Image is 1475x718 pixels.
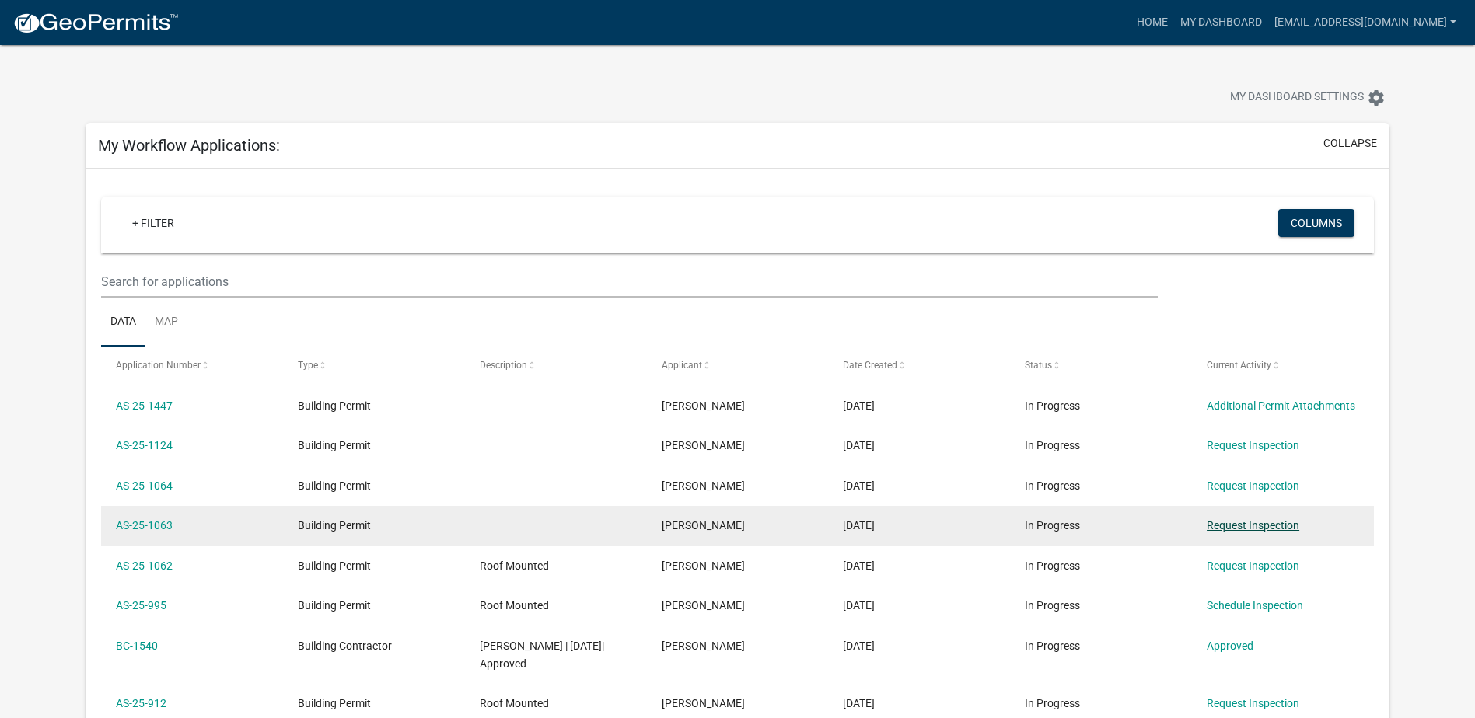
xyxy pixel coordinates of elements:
[298,399,371,412] span: Building Permit
[283,347,465,384] datatable-header-cell: Type
[843,640,875,652] span: 05/30/2025
[1025,360,1052,371] span: Status
[480,559,549,572] span: Roof Mounted
[1268,8,1463,37] a: [EMAIL_ADDRESS][DOMAIN_NAME]
[298,360,318,371] span: Type
[1025,697,1080,709] span: In Progress
[1025,599,1080,612] span: In Progress
[116,559,173,572] a: AS-25-1062
[98,136,280,155] h5: My Workflow Applications:
[1207,559,1299,572] a: Request Inspection
[1174,8,1268,37] a: My Dashboard
[1207,697,1299,709] a: Request Inspection
[1230,89,1364,107] span: My Dashboard Settings
[662,519,745,532] span: Alan Gershkovich
[480,599,549,612] span: Roof Mounted
[1025,399,1080,412] span: In Progress
[843,360,897,371] span: Date Created
[480,640,604,670] span: Alan Gershkovich | 06/04/2025| Approved
[662,399,745,412] span: Alan Gershkovich
[1207,439,1299,451] a: Request Inspection
[843,599,875,612] span: 06/09/2025
[101,298,145,347] a: Data
[843,399,875,412] span: 08/06/2025
[843,479,875,492] span: 06/18/2025
[116,519,173,532] a: AS-25-1063
[662,559,745,572] span: Alan Gershkovich
[298,519,371,532] span: Building Permit
[116,399,173,412] a: AS-25-1447
[843,697,875,709] span: 05/30/2025
[662,360,702,371] span: Applicant
[662,640,745,652] span: Alan Gershkovich
[116,599,166,612] a: AS-25-995
[646,347,828,384] datatable-header-cell: Applicant
[662,697,745,709] span: Alan Gershkovich
[298,697,371,709] span: Building Permit
[1207,479,1299,492] a: Request Inspection
[101,266,1158,298] input: Search for applications
[120,209,187,237] a: + Filter
[298,599,371,612] span: Building Permit
[662,439,745,451] span: Alan Gershkovich
[662,599,745,612] span: Alan Gershkovich
[843,439,875,451] span: 06/26/2025
[1025,640,1080,652] span: In Progress
[1131,8,1174,37] a: Home
[480,360,527,371] span: Description
[1010,347,1192,384] datatable-header-cell: Status
[1207,399,1355,412] a: Additional Permit Attachments
[116,439,173,451] a: AS-25-1124
[1025,439,1080,451] span: In Progress
[843,559,875,572] span: 06/10/2025
[1367,89,1386,107] i: settings
[828,347,1010,384] datatable-header-cell: Date Created
[101,347,283,384] datatable-header-cell: Application Number
[465,347,647,384] datatable-header-cell: Description
[1192,347,1374,384] datatable-header-cell: Current Activity
[145,298,187,347] a: Map
[298,640,392,652] span: Building Contractor
[1207,599,1303,612] a: Schedule Inspection
[1207,360,1271,371] span: Current Activity
[1025,519,1080,532] span: In Progress
[1207,640,1253,652] a: Approved
[843,519,875,532] span: 06/18/2025
[1278,209,1354,237] button: Columns
[662,479,745,492] span: Alan Gershkovich
[298,559,371,572] span: Building Permit
[1207,519,1299,532] a: Request Inspection
[116,360,201,371] span: Application Number
[1025,559,1080,572] span: In Progress
[298,479,371,492] span: Building Permit
[1218,82,1398,113] button: My Dashboard Settingssettings
[116,479,173,492] a: AS-25-1064
[480,697,549,709] span: Roof Mounted
[116,697,166,709] a: AS-25-912
[298,439,371,451] span: Building Permit
[116,640,158,652] a: BC-1540
[1025,479,1080,492] span: In Progress
[1323,135,1377,152] button: collapse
